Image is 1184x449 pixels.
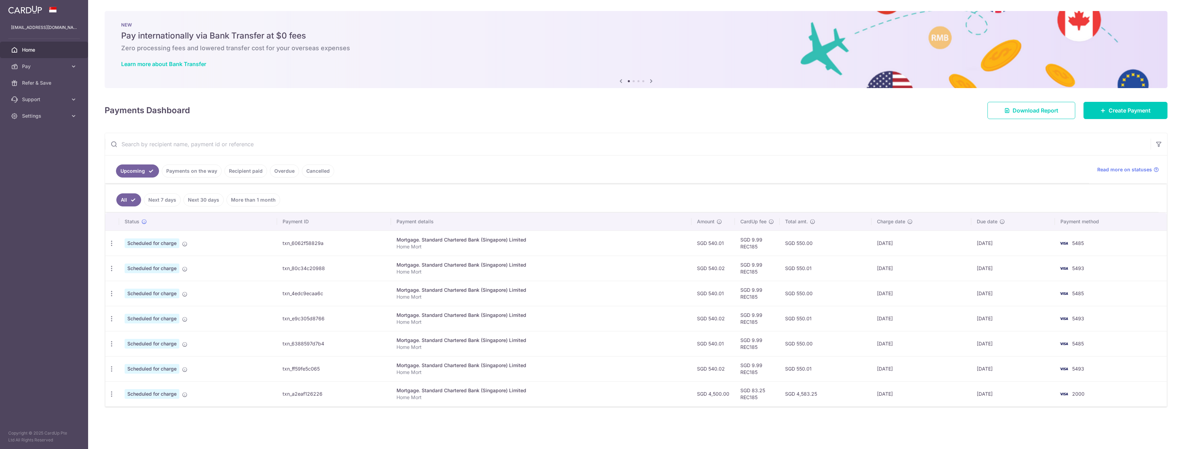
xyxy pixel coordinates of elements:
[397,268,686,275] p: Home Mort
[125,218,139,225] span: Status
[1083,102,1167,119] a: Create Payment
[397,344,686,351] p: Home Mort
[397,394,686,401] p: Home Mort
[8,6,42,14] img: CardUp
[270,164,299,178] a: Overdue
[1013,106,1058,115] span: Download Report
[22,96,67,103] span: Support
[397,337,686,344] div: Mortgage. Standard Chartered Bank (Singapore) Limited
[397,293,686,300] p: Home Mort
[1057,365,1071,373] img: Bank Card
[780,356,871,381] td: SGD 550.01
[125,264,179,273] span: Scheduled for charge
[277,281,391,306] td: txn_4edc9ecaa6c
[1072,341,1084,346] span: 5485
[1057,340,1071,348] img: Bank Card
[144,193,181,206] a: Next 7 days
[871,331,971,356] td: [DATE]
[871,381,971,406] td: [DATE]
[121,22,1151,28] p: NEW
[971,356,1055,381] td: [DATE]
[1057,289,1071,298] img: Bank Card
[162,164,222,178] a: Payments on the way
[740,218,767,225] span: CardUp fee
[1109,106,1151,115] span: Create Payment
[397,369,686,376] p: Home Mort
[877,218,905,225] span: Charge date
[1097,166,1159,173] a: Read more on statuses
[116,164,159,178] a: Upcoming
[691,331,735,356] td: SGD 540.01
[691,381,735,406] td: SGD 4,500.00
[277,213,391,231] th: Payment ID
[780,281,871,306] td: SGD 550.00
[691,356,735,381] td: SGD 540.02
[397,261,686,268] div: Mortgage. Standard Chartered Bank (Singapore) Limited
[735,331,780,356] td: SGD 9.99 REC185
[116,193,141,206] a: All
[785,218,808,225] span: Total amt.
[1057,390,1071,398] img: Bank Card
[971,256,1055,281] td: [DATE]
[1072,316,1084,321] span: 5493
[871,306,971,331] td: [DATE]
[1072,240,1084,246] span: 5485
[780,381,871,406] td: SGD 4,583.25
[735,256,780,281] td: SGD 9.99 REC185
[780,231,871,256] td: SGD 550.00
[1057,264,1071,272] img: Bank Card
[1097,166,1152,173] span: Read more on statuses
[224,164,267,178] a: Recipient paid
[691,256,735,281] td: SGD 540.02
[105,104,190,117] h4: Payments Dashboard
[987,102,1075,119] a: Download Report
[397,312,686,319] div: Mortgage. Standard Chartered Bank (Singapore) Limited
[735,231,780,256] td: SGD 9.99 REC185
[780,306,871,331] td: SGD 550.01
[691,306,735,331] td: SGD 540.02
[302,164,334,178] a: Cancelled
[226,193,280,206] a: More than 1 month
[971,281,1055,306] td: [DATE]
[391,213,691,231] th: Payment details
[697,218,715,225] span: Amount
[183,193,224,206] a: Next 30 days
[121,30,1151,41] h5: Pay internationally via Bank Transfer at $0 fees
[277,381,391,406] td: txn_a2eaf126226
[125,364,179,374] span: Scheduled for charge
[22,63,67,70] span: Pay
[971,331,1055,356] td: [DATE]
[277,356,391,381] td: txn_ff59fe5c065
[735,356,780,381] td: SGD 9.99 REC185
[780,256,871,281] td: SGD 550.01
[397,287,686,293] div: Mortgage. Standard Chartered Bank (Singapore) Limited
[977,218,997,225] span: Due date
[125,339,179,349] span: Scheduled for charge
[125,238,179,248] span: Scheduled for charge
[1057,239,1071,247] img: Bank Card
[397,236,686,243] div: Mortgage. Standard Chartered Bank (Singapore) Limited
[1072,290,1084,296] span: 5485
[397,387,686,394] div: Mortgage. Standard Chartered Bank (Singapore) Limited
[1072,391,1085,397] span: 2000
[1057,314,1071,323] img: Bank Card
[277,331,391,356] td: txn_6388597d7b4
[871,356,971,381] td: [DATE]
[397,362,686,369] div: Mortgage. Standard Chartered Bank (Singapore) Limited
[691,231,735,256] td: SGD 540.01
[1072,265,1084,271] span: 5493
[125,289,179,298] span: Scheduled for charge
[735,281,780,306] td: SGD 9.99 REC185
[397,319,686,325] p: Home Mort
[277,306,391,331] td: txn_e9c305d8766
[22,79,67,86] span: Refer & Save
[971,381,1055,406] td: [DATE]
[780,331,871,356] td: SGD 550.00
[105,133,1151,155] input: Search by recipient name, payment id or reference
[1072,366,1084,372] span: 5493
[735,306,780,331] td: SGD 9.99 REC185
[871,281,971,306] td: [DATE]
[22,113,67,119] span: Settings
[22,46,67,53] span: Home
[11,24,77,31] p: [EMAIL_ADDRESS][DOMAIN_NAME]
